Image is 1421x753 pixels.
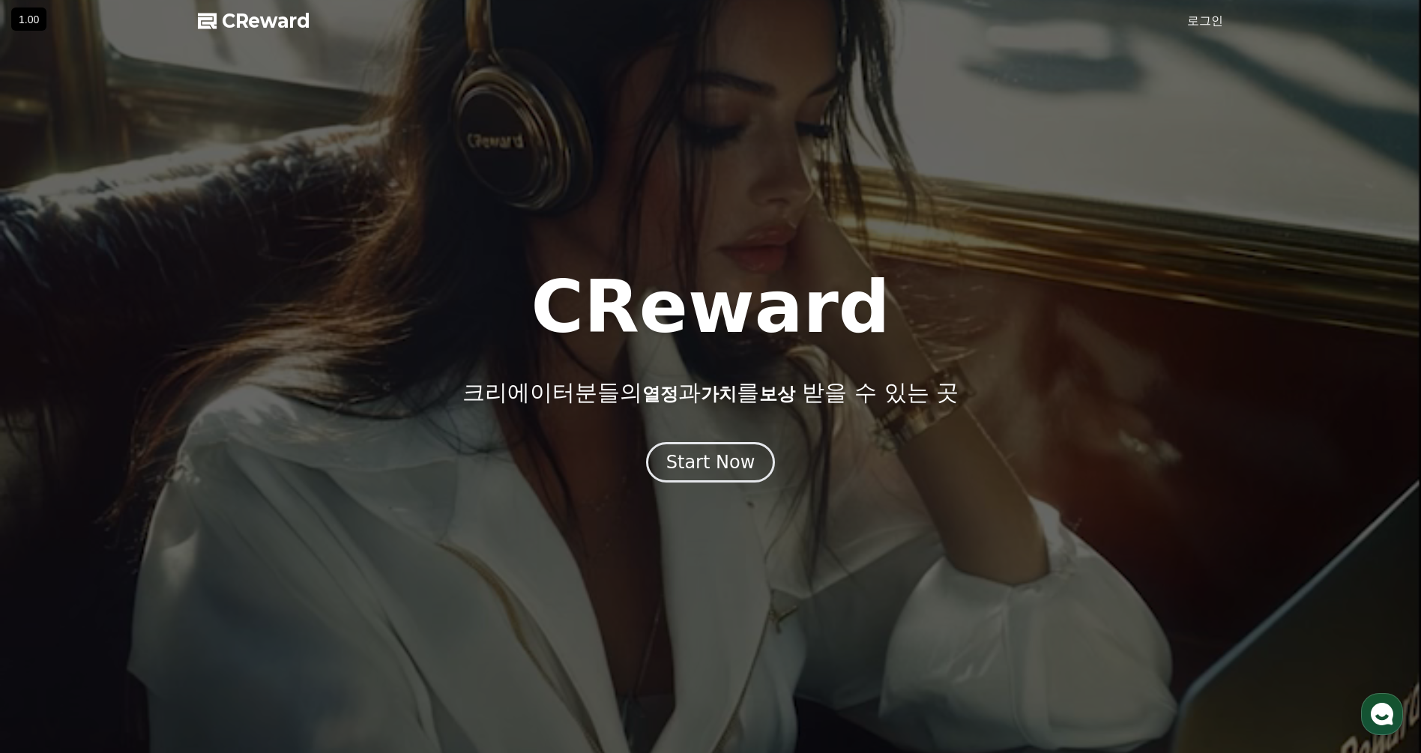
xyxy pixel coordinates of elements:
[531,271,890,343] h1: CReward
[1187,12,1223,30] a: 로그인
[462,379,959,406] p: 크리에이터분들의 과 를 받을 수 있는 곳
[646,457,776,471] a: Start Now
[642,384,678,405] span: 열정
[222,9,310,33] span: CReward
[759,384,795,405] span: 보상
[646,442,776,483] button: Start Now
[701,384,737,405] span: 가치
[198,9,310,33] a: CReward
[666,450,755,474] div: Start Now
